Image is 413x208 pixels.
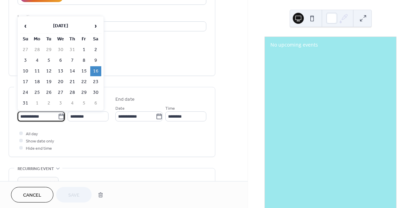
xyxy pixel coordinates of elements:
[55,56,66,66] td: 6
[26,145,52,152] span: Hide end time
[67,88,78,98] td: 28
[91,19,101,33] span: ›
[23,192,41,199] span: Cancel
[165,105,175,112] span: Time
[20,77,31,87] td: 17
[11,187,53,202] button: Cancel
[270,41,391,48] div: No upcoming events
[90,66,101,76] td: 16
[67,77,78,87] td: 21
[32,88,43,98] td: 25
[32,45,43,55] td: 28
[67,56,78,66] td: 7
[32,66,43,76] td: 11
[43,45,54,55] td: 29
[20,98,31,108] td: 31
[90,98,101,108] td: 6
[67,34,78,44] th: Th
[43,66,54,76] td: 12
[20,34,31,44] th: Su
[55,98,66,108] td: 3
[55,77,66,87] td: 20
[67,66,78,76] td: 14
[55,45,66,55] td: 30
[90,45,101,55] td: 2
[20,19,31,33] span: ‹
[32,77,43,87] td: 18
[79,66,90,76] td: 15
[43,88,54,98] td: 26
[20,56,31,66] td: 3
[32,56,43,66] td: 4
[90,34,101,44] th: Sa
[26,138,54,145] span: Show date only
[55,88,66,98] td: 27
[115,96,135,103] div: End date
[26,130,38,138] span: All day
[20,88,31,98] td: 24
[20,66,31,76] td: 10
[55,66,66,76] td: 13
[55,34,66,44] th: We
[18,13,205,20] div: Location
[90,77,101,87] td: 23
[20,45,31,55] td: 27
[79,88,90,98] td: 29
[43,56,54,66] td: 5
[79,45,90,55] td: 1
[43,98,54,108] td: 2
[79,34,90,44] th: Fr
[43,34,54,44] th: Tu
[79,77,90,87] td: 22
[79,98,90,108] td: 5
[32,34,43,44] th: Mo
[67,98,78,108] td: 4
[67,45,78,55] td: 31
[43,77,54,87] td: 19
[90,88,101,98] td: 30
[18,165,54,172] span: Recurring event
[115,105,125,112] span: Date
[20,179,46,187] span: Do not repeat
[79,56,90,66] td: 8
[90,56,101,66] td: 9
[32,19,90,33] th: [DATE]
[32,98,43,108] td: 1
